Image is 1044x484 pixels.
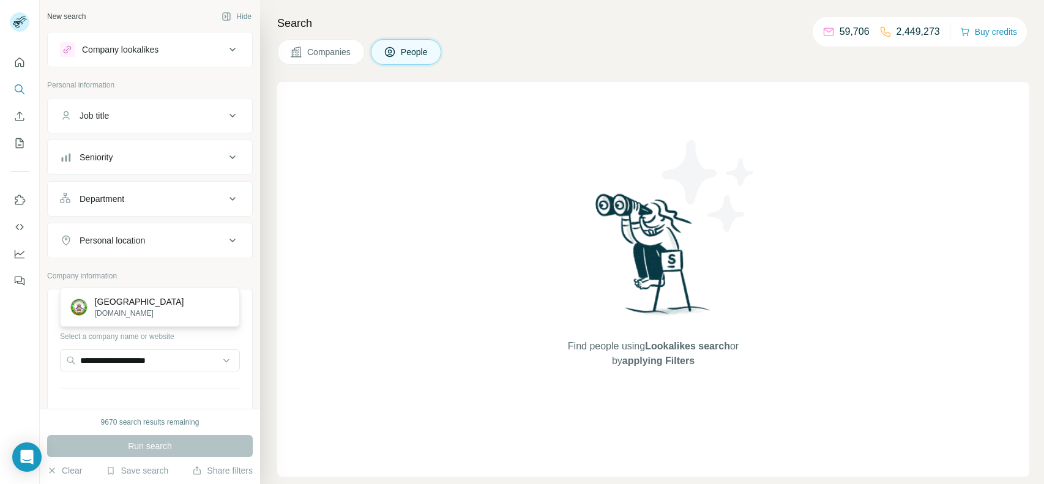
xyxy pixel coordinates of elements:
p: [GEOGRAPHIC_DATA] [95,296,184,308]
div: Seniority [80,151,113,163]
p: Upload a CSV of company websites. [60,406,240,417]
button: Buy credits [960,23,1017,40]
span: Find people using or by [555,339,751,368]
button: Department [48,184,252,214]
div: 9670 search results remaining [101,417,199,428]
button: Search [10,78,29,100]
p: Personal information [47,80,253,91]
p: [DOMAIN_NAME] [95,308,184,319]
div: New search [47,11,86,22]
button: Use Surfe on LinkedIn [10,189,29,211]
button: Company lookalikes [48,35,252,64]
button: Personal location [48,226,252,255]
div: Company lookalikes [82,43,158,56]
p: 2,449,273 [897,24,940,39]
button: Seniority [48,143,252,172]
div: Select a company name or website [60,326,240,342]
div: Open Intercom Messenger [12,442,42,472]
div: Personal location [80,234,145,247]
div: Department [80,193,124,205]
button: Job title [48,101,252,130]
button: Use Surfe API [10,216,29,238]
p: Company information [47,270,253,281]
div: Job title [80,110,109,122]
button: Share filters [192,464,253,477]
img: Surfe Illustration - Woman searching with binoculars [590,190,717,327]
span: Lookalikes search [645,341,730,351]
button: Hide [213,7,260,26]
button: Save search [106,464,168,477]
button: My lists [10,132,29,154]
span: People [401,46,429,58]
img: Surfe Illustration - Stars [654,131,764,241]
button: Dashboard [10,243,29,265]
button: Feedback [10,270,29,292]
h4: Search [277,15,1029,32]
button: Quick start [10,51,29,73]
button: Enrich CSV [10,105,29,127]
span: applying Filters [622,356,695,366]
button: Clear [47,464,82,477]
button: Company [48,292,252,326]
span: Companies [307,46,352,58]
p: 59,706 [840,24,870,39]
img: El Salvador City [70,299,88,316]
